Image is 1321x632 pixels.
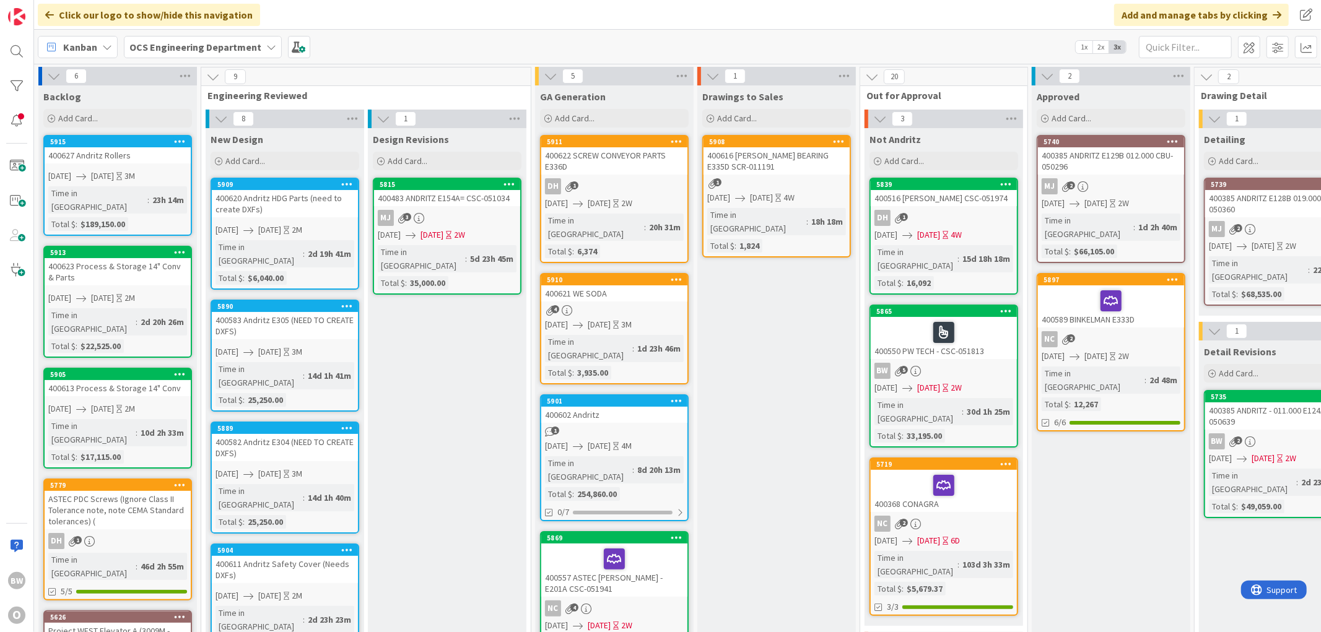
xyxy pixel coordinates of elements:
span: : [1144,373,1146,387]
span: : [1296,475,1298,489]
div: 5909 [217,180,358,189]
div: 5901 [547,397,687,405]
span: : [1308,263,1310,277]
div: 5905 [50,370,191,379]
div: $6,040.00 [245,271,287,285]
div: DH [45,533,191,549]
span: 1 [713,178,722,186]
div: 5815 [374,179,520,190]
div: $22,525.00 [77,339,124,353]
div: 5908 [709,137,850,146]
div: 5910 [547,275,687,284]
span: Add Card... [58,113,98,124]
div: 5815 [380,180,520,189]
span: Add Card... [388,155,427,167]
div: Total $ [216,271,243,285]
div: 400583 Andritz E305 (NEED TO CREATE DXFS) [212,312,358,339]
span: : [644,220,646,234]
div: 4W [783,191,795,204]
div: 3M [292,467,302,480]
div: Total $ [1209,287,1236,301]
div: 5897 [1038,274,1184,285]
div: 3,935.00 [574,366,611,379]
span: : [76,217,77,231]
span: Add Card... [717,113,757,124]
span: [DATE] [258,345,281,358]
div: 5815400483 ANDRITZ E154A= CSC-051034 [374,179,520,206]
span: : [957,252,959,266]
div: 2M [124,402,135,415]
div: 33,195.00 [904,429,945,443]
div: 20h 31m [646,220,684,234]
span: [DATE] [917,381,940,394]
a: 5901400602 Andritz[DATE][DATE]4MTime in [GEOGRAPHIC_DATA]:8d 20h 13mTotal $:254,860.000/7 [540,394,689,521]
div: $49,059.00 [1238,500,1284,513]
div: BW [1209,433,1225,449]
div: 2d 48m [1146,373,1180,387]
span: : [1133,220,1135,234]
div: 5910 [541,274,687,285]
div: 4W [951,228,962,241]
a: 5815400483 ANDRITZ E154A= CSC-051034MJ[DATE][DATE]2WTime in [GEOGRAPHIC_DATA]:5d 23h 45mTotal $:3... [373,178,521,295]
div: 5897400589 BINKELMAN E333D [1038,274,1184,327]
div: Total $ [48,339,76,353]
div: 1d 2h 40m [1135,220,1180,234]
div: 5d 23h 45m [467,252,517,266]
span: Kanban [63,40,97,54]
div: 3M [292,345,302,358]
div: NC [1042,331,1058,347]
div: DH [874,210,891,226]
div: Total $ [216,393,243,407]
span: 4 [551,305,559,313]
div: Time in [GEOGRAPHIC_DATA] [378,245,465,272]
div: 5915 [50,137,191,146]
span: : [1069,397,1071,411]
span: [DATE] [91,292,114,305]
span: 2 [1067,334,1075,342]
span: : [735,239,736,253]
div: $66,105.00 [1071,245,1117,258]
div: 5908 [704,136,850,147]
div: 4M [621,439,632,452]
span: : [243,393,245,407]
div: 2W [951,381,962,394]
div: 16,092 [904,276,934,290]
div: 6,374 [574,245,600,258]
div: Time in [GEOGRAPHIC_DATA] [874,398,962,425]
div: 14d 1h 41m [305,369,354,383]
span: 2 [1234,224,1242,232]
div: 8d 20h 13m [634,463,684,477]
div: 5909 [212,179,358,190]
div: 2W [1118,350,1129,363]
div: MJ [1038,178,1184,194]
span: [DATE] [48,292,71,305]
div: 5901400602 Andritz [541,396,687,423]
div: 5890 [217,302,358,311]
div: 5869400557 ASTEC [PERSON_NAME] - E201A CSC-051941 [541,532,687,597]
span: [DATE] [1042,350,1065,363]
div: 254,860.00 [574,487,620,501]
span: 0/7 [557,506,569,519]
div: 400621 WE SODA [541,285,687,301]
a: 5905400613 Process & Storage 14" Conv[DATE][DATE]2MTime in [GEOGRAPHIC_DATA]:10d 2h 33mTotal $:$1... [43,368,192,469]
span: [DATE] [258,467,281,480]
div: Time in [GEOGRAPHIC_DATA] [545,214,644,241]
div: MJ [1209,221,1225,237]
span: : [303,369,305,383]
div: 25,250.00 [245,393,286,407]
input: Quick Filter... [1139,36,1232,58]
div: 5910400621 WE SODA [541,274,687,301]
span: : [243,515,245,529]
div: Total $ [707,239,735,253]
span: 2 [1234,436,1242,444]
div: 3M [124,170,135,183]
div: Time in [GEOGRAPHIC_DATA] [874,245,957,272]
div: BW [874,363,891,379]
div: 5865 [871,306,1017,317]
div: Total $ [1042,397,1069,411]
span: Add Card... [1219,368,1258,379]
div: DH [545,178,561,194]
div: 5890 [212,301,358,312]
span: [DATE] [48,402,71,415]
div: 5915400627 Andritz Rollers [45,136,191,163]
